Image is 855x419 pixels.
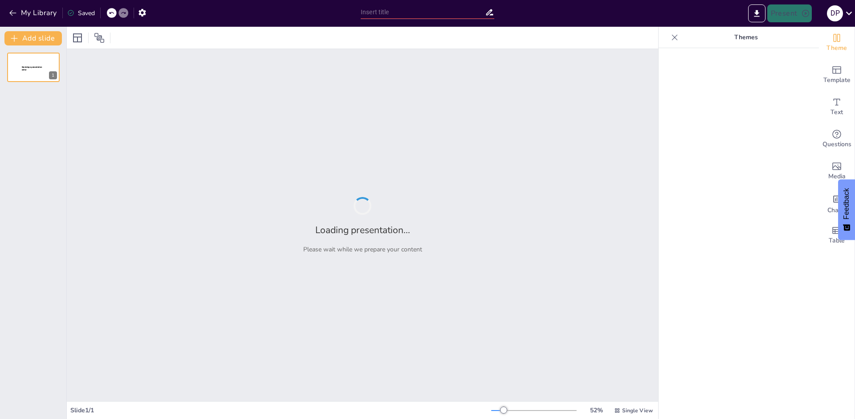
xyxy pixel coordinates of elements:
span: Charts [827,205,846,215]
div: D P [827,5,843,21]
p: Themes [682,27,810,48]
div: Add images, graphics, shapes or video [819,155,855,187]
button: Present [767,4,812,22]
button: D P [827,4,843,22]
span: Position [94,33,105,43]
div: Add charts and graphs [819,187,855,219]
div: 1 [7,53,60,82]
span: Table [829,236,845,246]
button: Export to PowerPoint [748,4,765,22]
button: My Library [7,6,61,20]
span: Feedback [843,188,851,219]
button: Add slide [4,31,62,45]
span: Single View [622,407,653,414]
h2: Loading presentation... [315,224,410,236]
input: Insert title [361,6,485,19]
div: Change the overall theme [819,27,855,59]
div: Saved [67,9,95,17]
button: Feedback - Show survey [838,179,855,240]
div: 52 % [586,406,607,415]
span: Questions [822,140,851,149]
span: Media [828,172,846,181]
div: Slide 1 / 1 [70,406,491,415]
div: Add ready made slides [819,59,855,91]
span: Sendsteps presentation editor [22,66,42,71]
div: Layout [70,31,85,45]
div: Add text boxes [819,91,855,123]
div: Add a table [819,219,855,251]
div: 1 [49,71,57,79]
span: Theme [826,43,847,53]
p: Please wait while we prepare your content [303,245,422,254]
span: Text [831,107,843,117]
span: Template [823,75,851,85]
div: Get real-time input from your audience [819,123,855,155]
